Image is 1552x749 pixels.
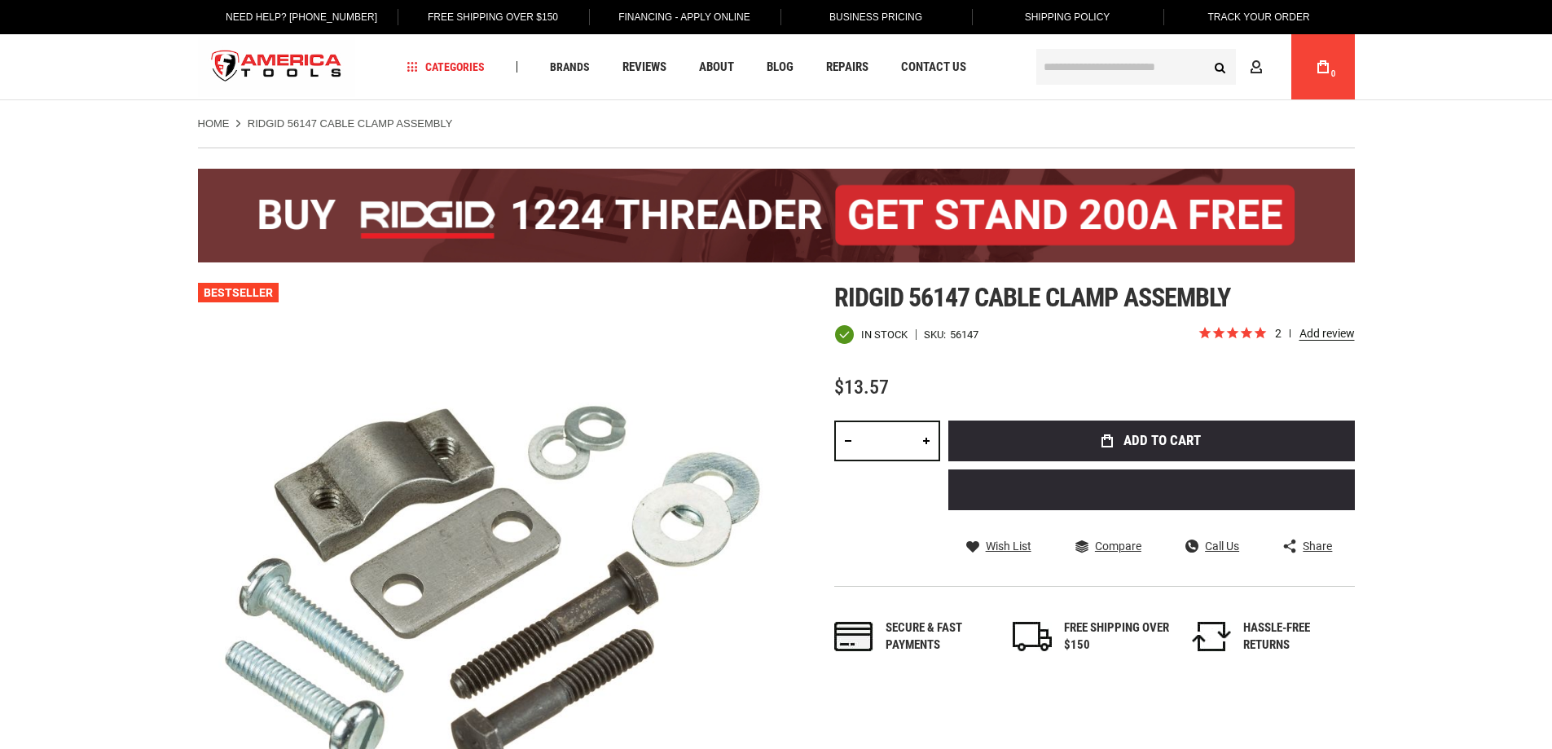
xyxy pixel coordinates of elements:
[1064,619,1170,654] div: FREE SHIPPING OVER $150
[198,117,230,131] a: Home
[1275,327,1355,340] span: 2 reviews
[1205,51,1236,82] button: Search
[986,540,1031,552] span: Wish List
[399,56,492,78] a: Categories
[950,329,978,340] div: 56147
[692,56,741,78] a: About
[699,61,734,73] span: About
[1075,539,1141,553] a: Compare
[834,324,908,345] div: Availability
[1123,434,1201,447] span: Add to Cart
[759,56,801,78] a: Blog
[622,61,666,73] span: Reviews
[198,37,356,98] a: store logo
[924,329,950,340] strong: SKU
[834,282,1230,313] span: Ridgid 56147 cable clamp assembly
[819,56,876,78] a: Repairs
[615,56,674,78] a: Reviews
[198,37,356,98] img: America Tools
[1303,540,1332,552] span: Share
[1192,622,1231,651] img: returns
[1013,622,1052,651] img: shipping
[886,619,991,654] div: Secure & fast payments
[248,117,453,130] strong: RIDGID 56147 CABLE CLAMP ASSEMBLY
[1243,619,1349,654] div: HASSLE-FREE RETURNS
[767,61,794,73] span: Blog
[861,329,908,340] span: In stock
[826,61,868,73] span: Repairs
[1331,69,1336,78] span: 0
[407,61,485,73] span: Categories
[1095,540,1141,552] span: Compare
[550,61,590,73] span: Brands
[834,376,889,399] span: $13.57
[1185,539,1239,553] a: Call Us
[966,539,1031,553] a: Wish List
[1308,34,1339,99] a: 0
[834,622,873,651] img: payments
[948,421,1355,461] button: Add to Cart
[894,56,974,78] a: Contact Us
[543,56,597,78] a: Brands
[1025,11,1110,23] span: Shipping Policy
[1198,325,1355,343] span: Rated 5.0 out of 5 stars 2 reviews
[901,61,966,73] span: Contact Us
[1205,540,1239,552] span: Call Us
[198,169,1355,262] img: BOGO: Buy the RIDGID® 1224 Threader (26092), get the 92467 200A Stand FREE!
